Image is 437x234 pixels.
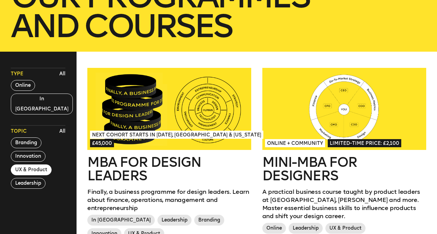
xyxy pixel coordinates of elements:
button: Online [11,80,35,91]
button: Branding [11,137,41,148]
span: Leadership [289,223,323,234]
h2: MBA for Design Leaders [87,155,251,182]
button: Leadership [11,178,46,189]
button: UX & Product [11,164,52,175]
span: Online + Community [265,139,325,147]
button: In [GEOGRAPHIC_DATA] [11,94,73,114]
span: Leadership [157,215,192,226]
span: Topic [11,128,27,135]
p: Finally, a business programme for design leaders. Learn about finance, operations, management and... [87,188,251,212]
span: Limited-time price: £2,100 [328,139,401,147]
button: All [58,69,67,79]
span: Branding [194,215,224,226]
span: Type [11,71,23,77]
button: Innovation [11,151,46,162]
span: £45,000 [90,139,114,147]
p: A practical business course taught by product leaders at [GEOGRAPHIC_DATA], [PERSON_NAME] and mor... [262,188,426,220]
button: All [58,126,67,136]
span: UX & Product [325,223,366,234]
span: Next Cohort Starts in [DATE], [GEOGRAPHIC_DATA] & [US_STATE] [90,131,263,139]
span: Online [262,223,286,234]
span: In [GEOGRAPHIC_DATA] [87,215,155,226]
h2: Mini-MBA for Designers [262,155,426,182]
